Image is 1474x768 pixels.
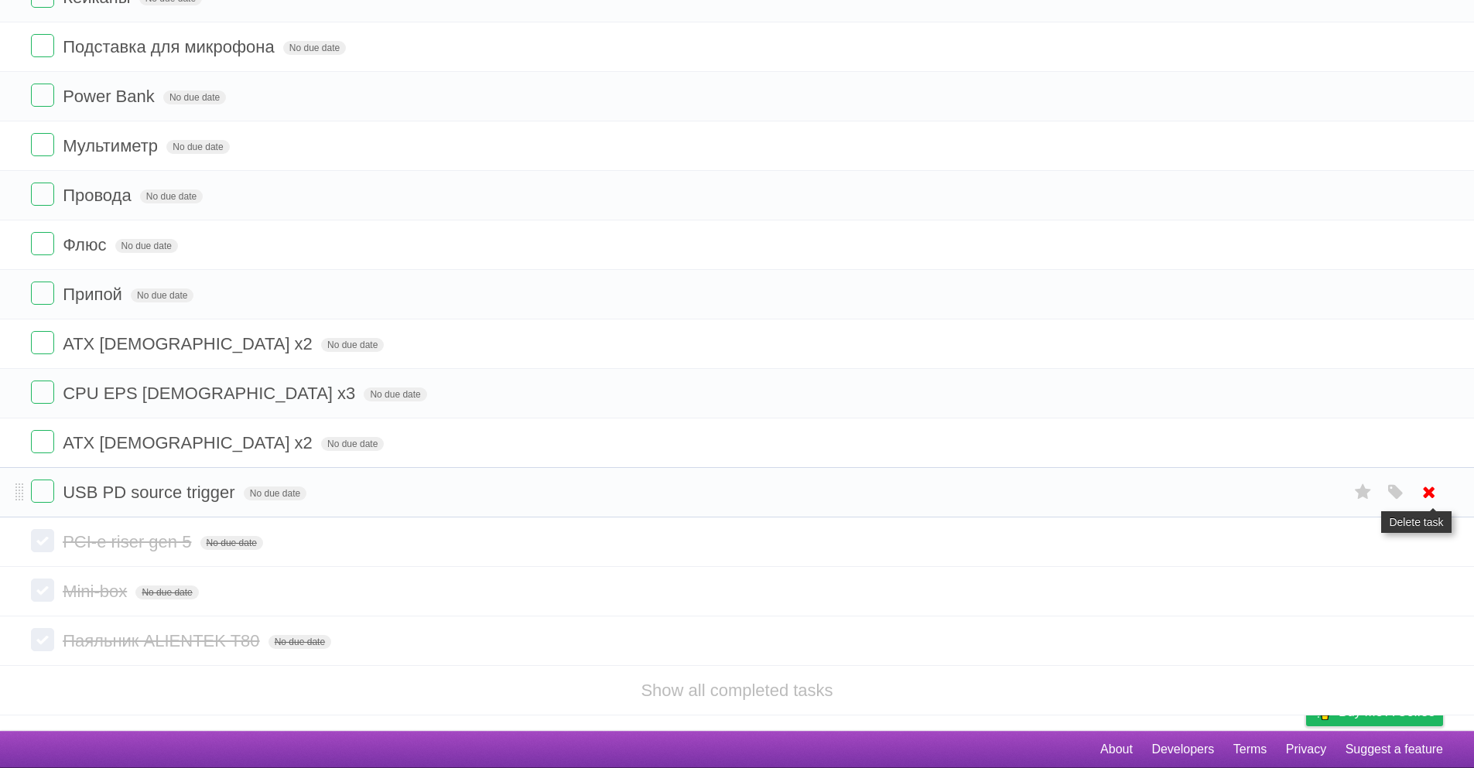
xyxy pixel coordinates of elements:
label: Done [31,628,54,651]
label: Done [31,34,54,57]
label: Done [31,232,54,255]
span: Power Bank [63,87,159,106]
label: Done [31,282,54,305]
label: Done [31,529,54,552]
span: No due date [364,387,426,401]
label: Done [31,133,54,156]
a: Privacy [1286,735,1326,764]
span: No due date [321,437,384,451]
label: Done [31,331,54,354]
span: No due date [283,41,346,55]
label: Done [31,183,54,206]
span: No due date [321,338,384,352]
span: Припой [63,285,126,304]
span: Флюс [63,235,110,254]
label: Done [31,430,54,453]
span: Подставка для микрофона [63,37,279,56]
span: No due date [200,536,263,550]
span: CPU EPS [DEMOGRAPHIC_DATA] x3 [63,384,359,403]
span: No due date [163,90,226,104]
label: Done [31,480,54,503]
label: Done [31,381,54,404]
span: Mini-box [63,582,131,601]
a: Terms [1233,735,1267,764]
label: Done [31,84,54,107]
span: ATX [DEMOGRAPHIC_DATA] x2 [63,334,316,353]
span: No due date [268,635,331,649]
span: No due date [115,239,178,253]
a: Developers [1151,735,1214,764]
span: Провода [63,186,135,205]
label: Star task [1349,480,1378,505]
span: PCI-e riser gen 5 [63,532,195,551]
span: Мультиметр [63,136,162,155]
span: Паяльник ALIENTEK T80 [63,631,263,650]
label: Done [31,579,54,602]
span: No due date [244,486,306,500]
span: USB PD source trigger [63,483,239,502]
span: No due date [166,140,229,154]
a: Suggest a feature [1346,735,1443,764]
span: No due date [131,288,193,302]
a: Show all completed tasks [641,681,833,700]
span: Buy me a coffee [1339,698,1435,725]
span: No due date [135,585,198,599]
a: About [1100,735,1133,764]
span: ATX [DEMOGRAPHIC_DATA] x2 [63,433,316,452]
span: No due date [140,189,203,203]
